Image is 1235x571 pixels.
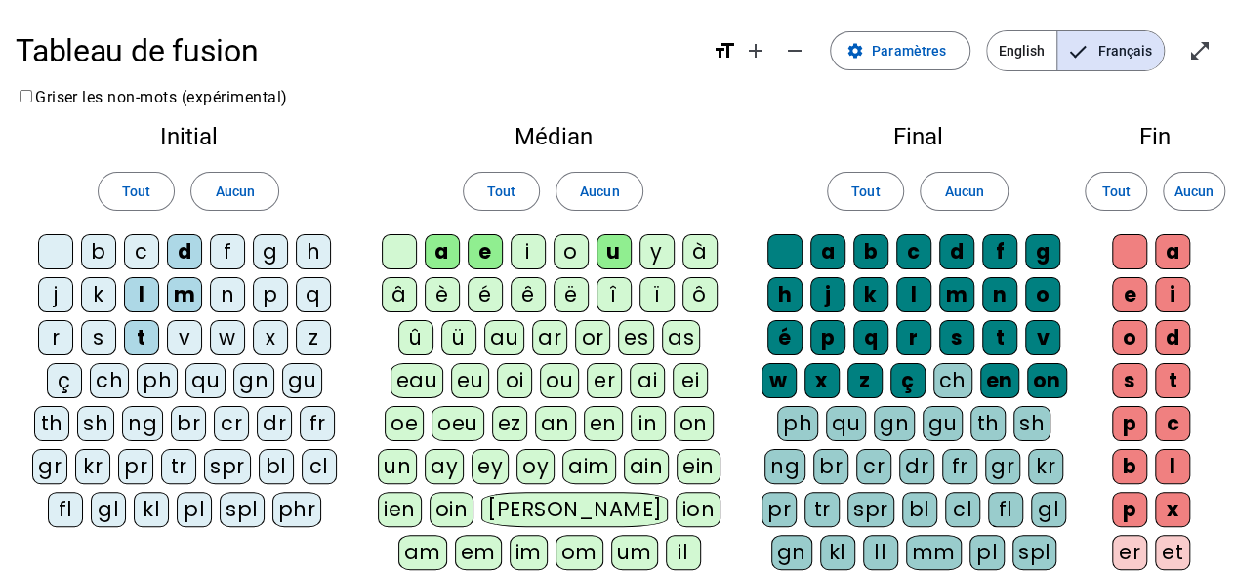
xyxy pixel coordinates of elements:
[1155,406,1190,441] div: c
[804,363,840,398] div: x
[942,449,977,484] div: fr
[472,449,509,484] div: ey
[896,234,931,269] div: c
[1112,277,1147,312] div: e
[214,406,249,441] div: cr
[682,234,718,269] div: à
[233,363,274,398] div: gn
[1112,406,1147,441] div: p
[584,406,623,441] div: en
[257,406,292,441] div: dr
[713,39,736,62] mat-icon: format_size
[923,406,963,441] div: gu
[580,180,619,203] span: Aucun
[933,363,972,398] div: ch
[676,492,720,527] div: ion
[920,172,1008,211] button: Aucun
[1155,234,1190,269] div: a
[813,449,848,484] div: br
[944,180,983,203] span: Aucun
[985,449,1020,484] div: gr
[385,406,424,441] div: oe
[382,277,417,312] div: â
[846,42,864,60] mat-icon: settings
[939,320,974,355] div: s
[987,31,1056,70] span: English
[432,406,484,441] div: oeu
[872,39,946,62] span: Paramètres
[171,406,206,441] div: br
[259,449,294,484] div: bl
[1112,535,1147,570] div: er
[296,277,331,312] div: q
[77,406,114,441] div: sh
[215,180,254,203] span: Aucun
[282,363,322,398] div: gu
[16,88,288,106] label: Griser les non-mots (expérimental)
[847,492,894,527] div: spr
[484,320,524,355] div: au
[487,180,515,203] span: Tout
[853,277,888,312] div: k
[945,492,980,527] div: cl
[939,277,974,312] div: m
[896,320,931,355] div: r
[425,234,460,269] div: a
[863,535,898,570] div: ll
[783,39,806,62] mat-icon: remove
[492,406,527,441] div: ez
[639,277,675,312] div: ï
[847,363,883,398] div: z
[1112,320,1147,355] div: o
[1013,406,1050,441] div: sh
[969,535,1005,570] div: pl
[1155,535,1190,570] div: et
[673,363,708,398] div: ei
[16,20,697,82] h1: Tableau de fusion
[988,492,1023,527] div: fl
[554,234,589,269] div: o
[771,535,812,570] div: gn
[210,234,245,269] div: f
[137,363,178,398] div: ph
[764,449,805,484] div: ng
[118,449,153,484] div: pr
[896,277,931,312] div: l
[272,492,322,527] div: phr
[81,320,116,355] div: s
[38,277,73,312] div: j
[430,492,474,527] div: oin
[391,363,444,398] div: eau
[970,406,1006,441] div: th
[982,234,1017,269] div: f
[511,234,546,269] div: i
[98,172,175,211] button: Tout
[982,320,1017,355] div: t
[220,492,265,527] div: spl
[38,320,73,355] div: r
[463,172,540,211] button: Tout
[398,320,433,355] div: û
[511,277,546,312] div: ê
[75,449,110,484] div: kr
[1027,363,1067,398] div: on
[587,363,622,398] div: er
[597,234,632,269] div: u
[762,363,797,398] div: w
[624,449,670,484] div: ain
[47,363,82,398] div: ç
[91,492,126,527] div: gl
[451,363,489,398] div: eu
[1025,277,1060,312] div: o
[497,363,532,398] div: oi
[1085,172,1147,211] button: Tout
[1174,180,1214,203] span: Aucun
[204,449,251,484] div: spr
[662,320,700,355] div: as
[20,90,32,102] input: Griser les non-mots (expérimental)
[986,30,1165,71] mat-button-toggle-group: Language selection
[1155,277,1190,312] div: i
[167,234,202,269] div: d
[631,406,666,441] div: in
[1025,234,1060,269] div: g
